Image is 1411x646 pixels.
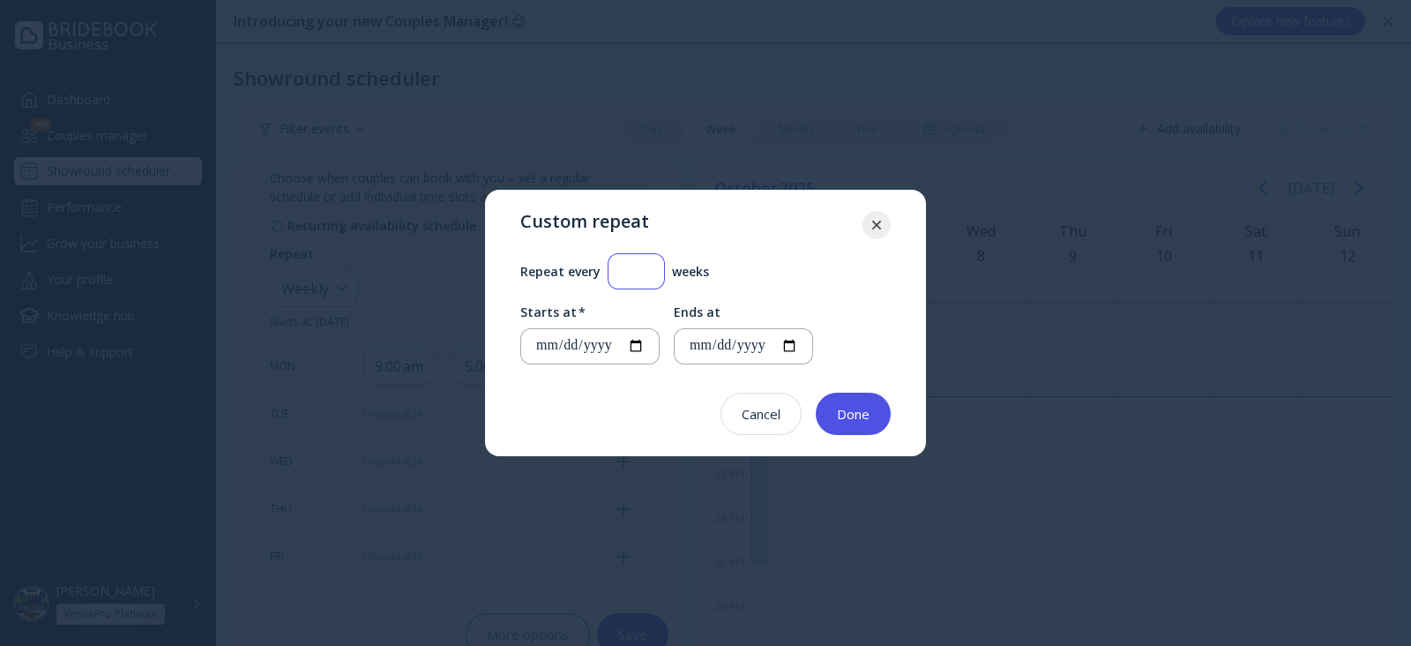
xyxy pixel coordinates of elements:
div: Done [837,407,870,421]
div: Starts at [520,304,577,321]
h5: Custom repeat [520,211,891,232]
div: Cancel [742,407,780,421]
div: Repeat every weeks [520,253,891,289]
button: Done [816,393,891,435]
div: Ends at [674,304,720,321]
button: Cancel [720,393,802,435]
